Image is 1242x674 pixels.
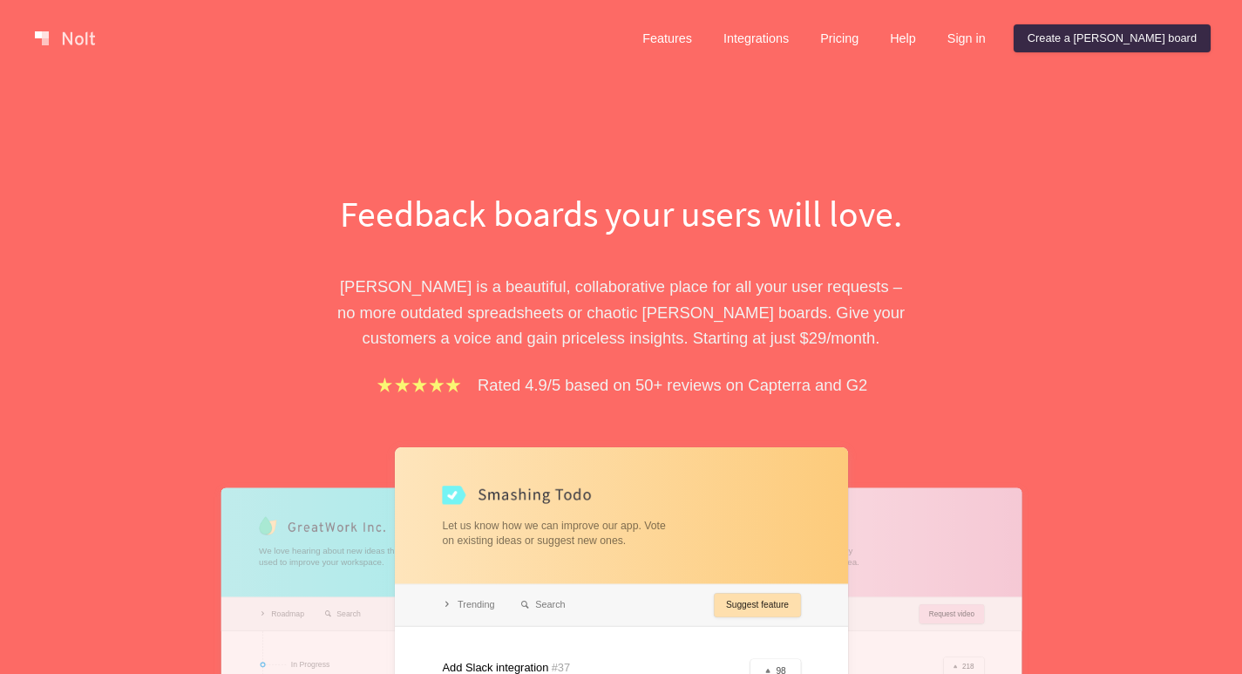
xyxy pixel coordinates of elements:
a: Sign in [933,24,1000,52]
img: stars.b067e34983.png [375,375,464,395]
a: Integrations [709,24,803,52]
p: Rated 4.9/5 based on 50+ reviews on Capterra and G2 [478,372,867,398]
h1: Feedback boards your users will love. [321,188,922,239]
a: Pricing [806,24,872,52]
a: Features [628,24,706,52]
p: [PERSON_NAME] is a beautiful, collaborative place for all your user requests – no more outdated s... [321,274,922,351]
a: Help [876,24,930,52]
a: Create a [PERSON_NAME] board [1014,24,1211,52]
